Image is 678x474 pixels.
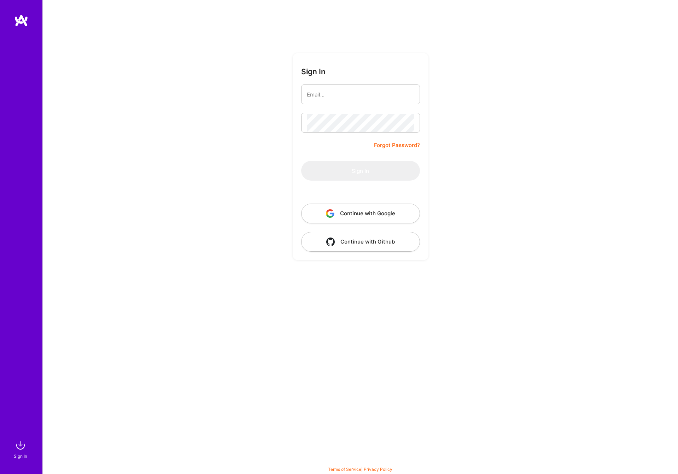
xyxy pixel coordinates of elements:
[326,238,335,246] img: icon
[328,467,392,472] span: |
[14,452,27,460] div: Sign In
[364,467,392,472] a: Privacy Policy
[15,438,28,460] a: sign inSign In
[326,209,334,218] img: icon
[328,467,361,472] a: Terms of Service
[301,204,420,223] button: Continue with Google
[14,14,28,27] img: logo
[13,438,28,452] img: sign in
[42,453,678,470] div: © 2025 ATeams Inc., All rights reserved.
[301,232,420,252] button: Continue with Github
[301,67,326,76] h3: Sign In
[301,161,420,181] button: Sign In
[307,86,414,104] input: Email...
[374,141,420,150] a: Forgot Password?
